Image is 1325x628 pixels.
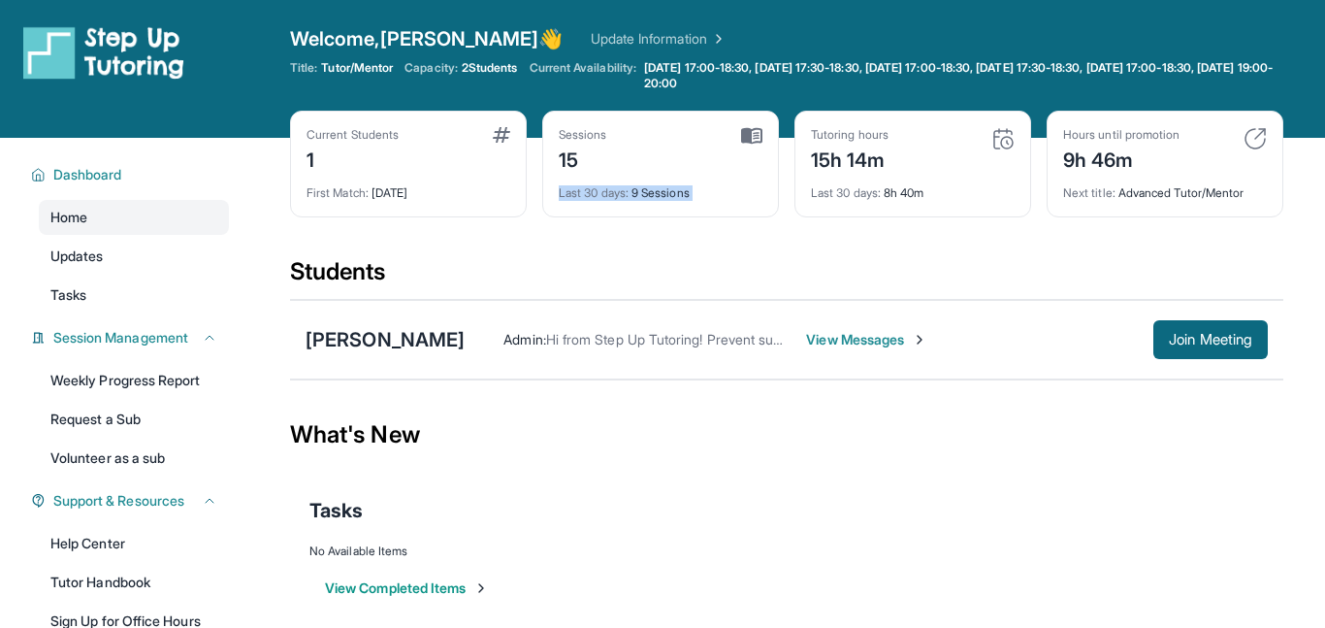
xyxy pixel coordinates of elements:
div: No Available Items [309,544,1264,559]
span: Session Management [53,328,188,347]
a: Updates [39,239,229,274]
div: 15h 14m [811,143,889,174]
div: What's New [290,392,1283,478]
a: Weekly Progress Report [39,363,229,398]
span: First Match : [307,185,369,200]
span: Last 30 days : [559,185,629,200]
img: card [493,127,510,143]
span: View Messages [806,330,927,349]
div: Sessions [559,127,607,143]
button: Join Meeting [1153,320,1268,359]
span: Welcome, [PERSON_NAME] 👋 [290,25,564,52]
img: card [741,127,762,145]
span: Next title : [1063,185,1115,200]
span: Tasks [309,497,363,524]
span: Admin : [503,331,545,347]
div: 8h 40m [811,174,1015,201]
span: Current Availability: [530,60,636,91]
span: Support & Resources [53,491,184,511]
span: Updates [50,247,104,266]
a: Tutor Handbook [39,565,229,600]
span: Dashboard [53,165,122,184]
div: Tutoring hours [811,127,889,143]
span: [DATE] 17:00-18:30, [DATE] 17:30-18:30, [DATE] 17:00-18:30, [DATE] 17:30-18:30, [DATE] 17:00-18:3... [644,60,1279,91]
button: Support & Resources [46,491,217,511]
img: Chevron Right [707,29,727,49]
button: View Completed Items [325,578,489,598]
div: 9 Sessions [559,174,762,201]
span: Capacity: [404,60,458,76]
div: 9h 46m [1063,143,1180,174]
span: Title: [290,60,317,76]
img: logo [23,25,184,80]
div: Students [290,256,1283,299]
span: Tasks [50,285,86,305]
a: Home [39,200,229,235]
button: Dashboard [46,165,217,184]
div: Hours until promotion [1063,127,1180,143]
a: Volunteer as a sub [39,441,229,476]
a: [DATE] 17:00-18:30, [DATE] 17:30-18:30, [DATE] 17:00-18:30, [DATE] 17:30-18:30, [DATE] 17:00-18:3... [640,60,1283,91]
div: Advanced Tutor/Mentor [1063,174,1267,201]
a: Request a Sub [39,402,229,437]
div: 1 [307,143,399,174]
div: [DATE] [307,174,510,201]
span: Last 30 days : [811,185,881,200]
span: Join Meeting [1169,334,1252,346]
a: Tasks [39,278,229,313]
span: Tutor/Mentor [321,60,393,76]
div: [PERSON_NAME] [306,326,465,353]
img: Chevron-Right [912,332,927,347]
span: Home [50,208,87,227]
div: 15 [559,143,607,174]
a: Help Center [39,526,229,561]
button: Session Management [46,328,217,347]
a: Update Information [591,29,727,49]
img: card [1244,127,1267,150]
img: card [991,127,1015,150]
span: 2 Students [462,60,518,76]
div: Current Students [307,127,399,143]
